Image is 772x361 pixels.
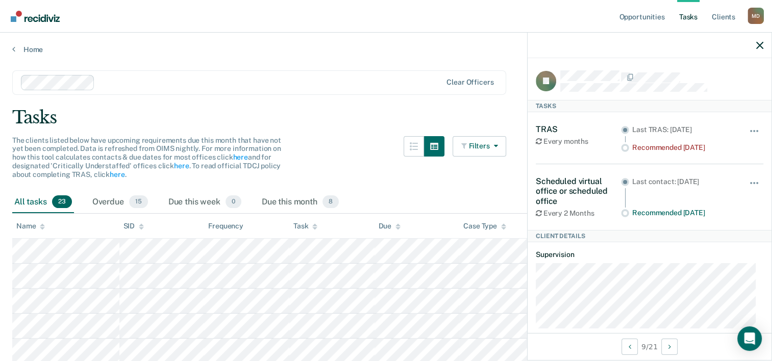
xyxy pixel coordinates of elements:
[536,209,621,218] div: Every 2 Months
[322,195,339,209] span: 8
[208,222,243,230] div: Frequency
[110,170,124,178] a: here
[536,124,621,134] div: TRAS
[123,222,144,230] div: SID
[16,222,45,230] div: Name
[174,162,189,170] a: here
[12,45,760,54] a: Home
[233,153,247,161] a: here
[632,209,735,217] div: Recommended [DATE]
[129,195,148,209] span: 15
[11,11,60,22] img: Recidiviz
[632,125,735,134] div: Last TRAS: [DATE]
[528,230,771,242] div: Client Details
[379,222,401,230] div: Due
[12,107,760,128] div: Tasks
[661,339,678,355] button: Next Client
[226,195,241,209] span: 0
[260,191,341,214] div: Due this month
[453,136,507,157] button: Filters
[536,137,621,146] div: Every months
[621,339,638,355] button: Previous Client
[12,191,74,214] div: All tasks
[536,176,621,206] div: Scheduled virtual office or scheduled office
[293,222,317,230] div: Task
[463,222,506,230] div: Case Type
[737,326,762,351] div: Open Intercom Messenger
[90,191,150,214] div: Overdue
[528,333,771,360] div: 9 / 21
[528,100,771,112] div: Tasks
[166,191,243,214] div: Due this week
[446,78,493,87] div: Clear officers
[748,8,764,24] button: Profile dropdown button
[52,195,72,209] span: 23
[632,143,735,152] div: Recommended [DATE]
[12,136,281,178] span: The clients listed below have upcoming requirements due this month that have not yet been complet...
[748,8,764,24] div: M D
[536,250,763,259] dt: Supervision
[632,177,735,186] div: Last contact: [DATE]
